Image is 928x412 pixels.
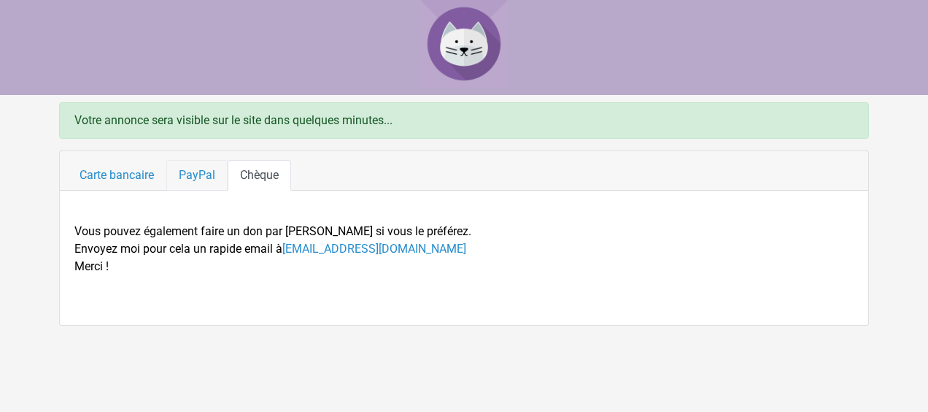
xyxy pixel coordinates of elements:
[228,160,291,191] a: Chèque
[67,160,166,191] a: Carte bancaire
[74,223,854,275] p: Vous pouvez également faire un don par [PERSON_NAME] si vous le préférez. Envoyez moi pour cela u...
[59,102,869,139] div: Votre annonce sera visible sur le site dans quelques minutes...
[166,160,228,191] a: PayPal
[282,242,466,256] a: [EMAIL_ADDRESS][DOMAIN_NAME]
